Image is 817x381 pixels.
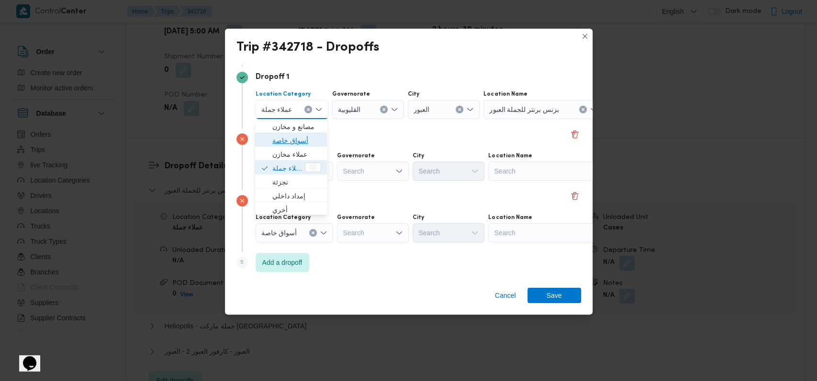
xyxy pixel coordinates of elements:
[547,288,562,303] span: Save
[391,106,398,113] button: Open list of options
[272,135,321,146] span: أسواق خاصة
[272,163,303,174] span: عملاء جملة
[579,31,591,42] button: Closes this modal window
[395,229,403,237] button: Open list of options
[315,106,323,113] button: Close list of options
[256,72,289,83] p: Dropoff 1
[255,119,327,133] button: مصانع و مخازن
[488,152,532,160] label: Location Name
[272,204,321,216] span: أخري
[527,288,581,303] button: Save
[569,190,581,202] button: Delete
[256,253,309,272] button: Add a dropoff
[239,75,245,80] svg: Step 2 is complete
[255,133,327,147] button: أسواق خاصة
[408,90,419,98] label: City
[261,227,297,238] span: أسواق خاصة
[471,229,479,237] button: Open list of options
[256,214,311,221] label: Location Category
[579,106,587,113] button: Clear input
[272,190,321,202] span: إمداد داخلي
[256,90,311,98] label: Location Category
[491,288,520,303] button: Cancel
[413,214,424,221] label: City
[236,40,380,55] div: Trip #342718 - Dropoffs
[262,257,302,268] span: Add a dropoff
[483,90,527,98] label: Location Name
[413,152,424,160] label: City
[10,343,40,371] iframe: chat widget
[337,152,375,160] label: Governorate
[255,147,327,161] button: عملاء مخازن
[489,104,559,114] span: بزنس برنتر للجملة العبور
[456,106,463,113] button: Clear input
[569,129,581,140] button: Delete
[380,106,388,113] button: Clear input
[304,106,312,113] button: Clear input
[338,104,360,114] span: القليوبية
[261,104,292,114] span: عملاء جملة
[272,176,321,188] span: تجزئة
[466,106,474,113] button: Open list of options
[332,90,370,98] label: Governorate
[395,167,403,175] button: Open list of options
[471,167,479,175] button: Open list of options
[309,229,317,237] button: Clear input
[272,121,321,132] span: مصانع و مخازن
[239,198,245,204] svg: Step 4 has errors
[255,161,327,174] button: عملاء جملة
[255,188,327,202] button: إمداد داخلي
[320,229,327,237] button: Open list of options
[495,290,516,301] span: Cancel
[255,202,327,216] button: أخري
[414,104,429,114] span: العبور
[239,136,245,142] svg: Step 3 has errors
[240,260,244,265] span: 5
[337,214,375,221] label: Governorate
[590,106,597,113] button: Open list of options
[272,149,321,160] span: عملاء مخازن
[488,214,532,221] label: Location Name
[255,174,327,188] button: تجزئة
